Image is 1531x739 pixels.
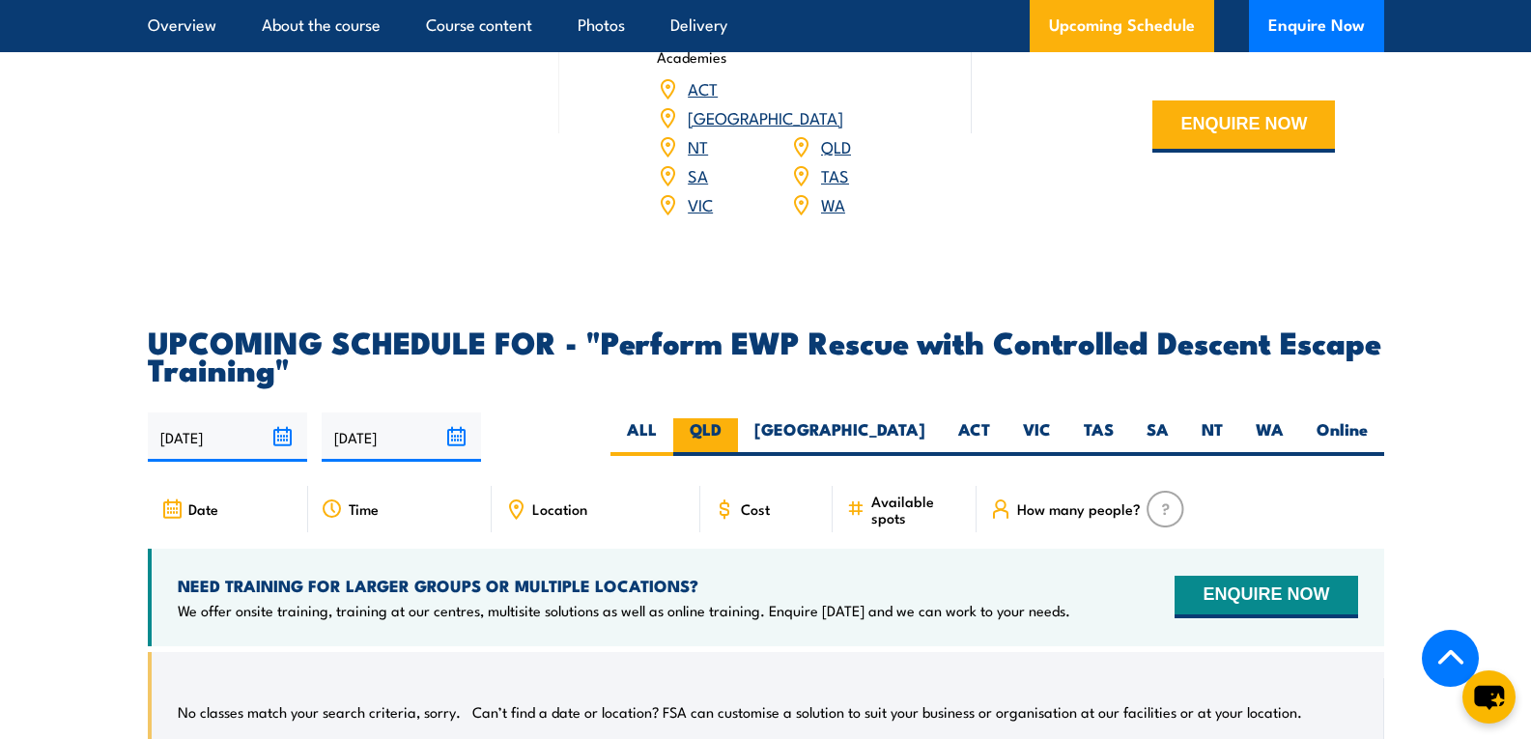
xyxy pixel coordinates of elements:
[1017,500,1141,517] span: How many people?
[871,493,963,526] span: Available spots
[1130,418,1185,456] label: SA
[610,418,673,456] label: ALL
[738,418,942,456] label: [GEOGRAPHIC_DATA]
[688,192,713,215] a: VIC
[688,105,843,128] a: [GEOGRAPHIC_DATA]
[821,192,845,215] a: WA
[322,412,481,462] input: To date
[178,601,1070,620] p: We offer onsite training, training at our centres, multisite solutions as well as online training...
[1239,418,1300,456] label: WA
[1067,418,1130,456] label: TAS
[741,500,770,517] span: Cost
[148,412,307,462] input: From date
[821,134,851,157] a: QLD
[148,327,1384,382] h2: UPCOMING SCHEDULE FOR - "Perform EWP Rescue with Controlled Descent Escape Training"
[688,134,708,157] a: NT
[188,500,218,517] span: Date
[688,76,718,99] a: ACT
[1175,576,1357,618] button: ENQUIRE NOW
[178,702,461,722] p: No classes match your search criteria, sorry.
[178,575,1070,596] h4: NEED TRAINING FOR LARGER GROUPS OR MULTIPLE LOCATIONS?
[673,418,738,456] label: QLD
[1185,418,1239,456] label: NT
[1152,100,1335,153] button: ENQUIRE NOW
[821,163,849,186] a: TAS
[349,500,379,517] span: Time
[1462,670,1516,724] button: chat-button
[942,418,1006,456] label: ACT
[1300,418,1384,456] label: Online
[688,163,708,186] a: SA
[532,500,587,517] span: Location
[1006,418,1067,456] label: VIC
[472,702,1302,722] p: Can’t find a date or location? FSA can customise a solution to suit your business or organisation...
